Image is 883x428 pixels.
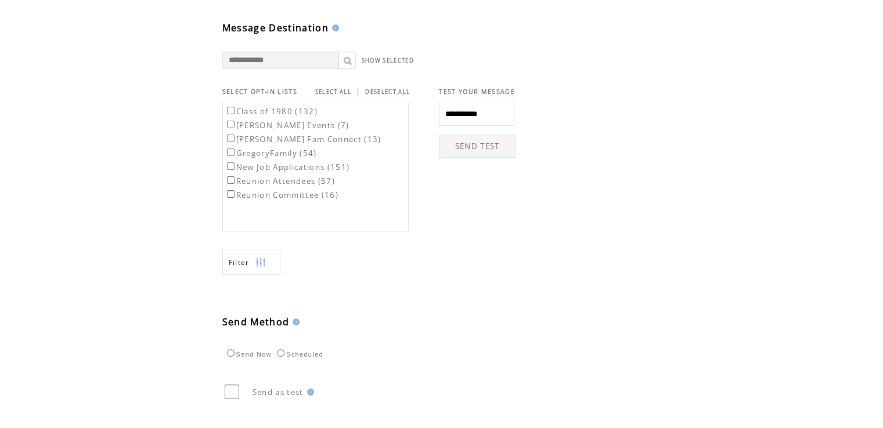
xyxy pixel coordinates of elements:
span: Message Destination [222,21,329,34]
input: Reunion Attendees (57) [227,176,235,184]
input: Reunion Committee (16) [227,190,235,198]
input: New Job Applications (151) [227,162,235,170]
label: Reunion Attendees (57) [225,176,335,186]
label: Class of 1980 (132) [225,106,318,117]
span: Send Method [222,315,290,328]
img: help.gif [329,24,339,31]
span: Show filters [229,257,250,267]
img: help.gif [304,389,314,396]
span: | [356,86,361,97]
span: TEST YOUR MESSAGE [439,88,515,96]
a: DESELECT ALL [365,88,410,96]
a: SEND TEST [439,135,516,158]
label: Scheduled [274,351,323,358]
input: [PERSON_NAME] Fam Connect (13) [227,135,235,142]
img: filters.png [255,249,266,275]
label: [PERSON_NAME] Fam Connect (13) [225,134,381,144]
label: Send Now [224,351,272,358]
label: Reunion Committee (16) [225,190,338,200]
label: New Job Applications (151) [225,162,350,172]
input: Scheduled [277,349,284,357]
img: help.gif [289,318,300,325]
span: SELECT OPT-IN LISTS [222,88,297,96]
input: [PERSON_NAME] Events (7) [227,121,235,128]
input: Class of 1980 (132) [227,107,235,114]
label: [PERSON_NAME] Events (7) [225,120,349,130]
label: GregoryFamily (54) [225,148,317,158]
a: SHOW SELECTED [362,57,414,64]
a: Filter [222,249,280,275]
input: GregoryFamily (54) [227,148,235,156]
input: Send Now [227,349,235,357]
span: Send as test [253,387,304,397]
a: SELECT ALL [315,88,351,96]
